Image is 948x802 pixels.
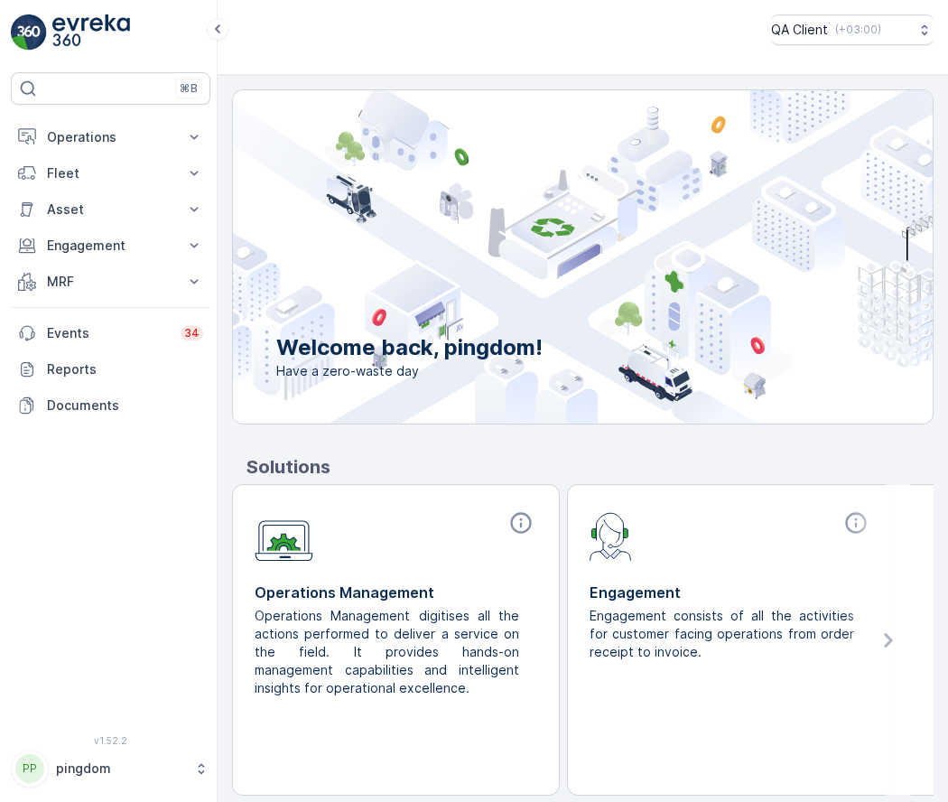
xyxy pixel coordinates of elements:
span: Have a zero-waste day [276,362,543,380]
p: Reports [47,360,203,378]
a: Reports [11,351,210,387]
p: Operations [47,128,174,146]
p: Welcome back, pingdom! [276,333,543,362]
p: Asset [47,200,174,219]
p: MRF [47,273,174,291]
img: module-icon [590,510,632,561]
p: Operations Management [255,582,537,603]
p: Engagement consists of all the activities for customer facing operations from order receipt to in... [590,607,858,661]
div: PP [15,754,44,783]
button: Fleet [11,155,210,191]
p: Engagement [590,582,872,603]
p: Operations Management digitises all the actions performed to deliver a service on the field. It p... [255,607,523,697]
p: ⌘B [180,81,198,96]
button: MRF [11,264,210,300]
span: v 1.52.2 [11,735,210,746]
button: PPpingdom [11,750,210,788]
img: logo [11,14,47,51]
p: Solutions [246,453,934,480]
p: Fleet [47,164,174,182]
a: Events34 [11,315,210,351]
p: ( +03:00 ) [835,23,881,37]
p: Engagement [47,237,174,255]
img: city illustration [152,90,933,424]
a: Documents [11,387,210,424]
p: Documents [47,396,203,415]
p: Events [47,324,170,342]
p: 34 [184,326,200,340]
button: Asset [11,191,210,228]
p: pingdom [56,760,185,778]
p: QA Client [771,21,828,39]
img: module-icon [255,510,313,562]
button: QA Client(+03:00) [771,14,934,45]
img: logo_light-DOdMpM7g.png [52,14,130,51]
button: Engagement [11,228,210,264]
button: Operations [11,119,210,155]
